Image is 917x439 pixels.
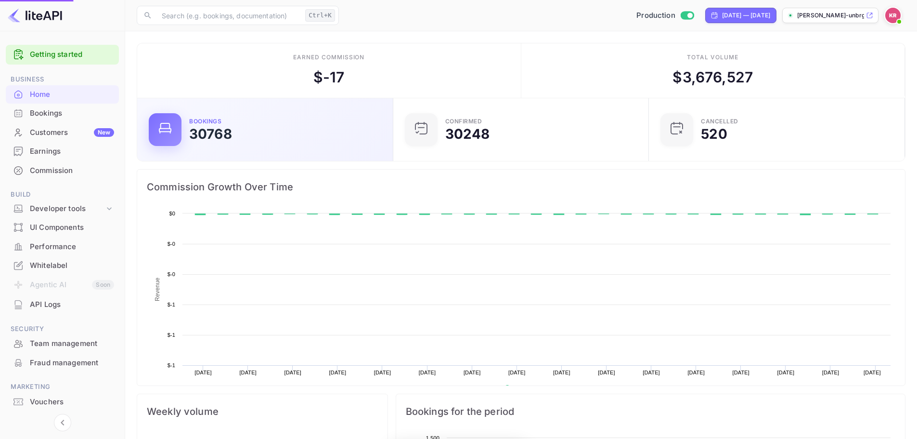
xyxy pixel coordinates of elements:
[6,104,119,122] a: Bookings
[6,104,119,123] div: Bookings
[94,128,114,137] div: New
[6,354,119,372] div: Fraud management
[797,11,864,20] p: [PERSON_NAME]-unbrg.[PERSON_NAME]...
[30,49,114,60] a: Getting started
[445,119,482,124] div: Confirmed
[701,127,727,141] div: 520
[156,6,301,25] input: Search (e.g. bookings, documentation)
[30,108,114,119] div: Bookings
[6,238,119,255] a: Performance
[514,385,538,392] text: Revenue
[147,404,378,419] span: Weekly volume
[169,211,175,216] text: $0
[305,9,335,22] div: Ctrl+K
[6,161,119,179] a: Commission
[168,271,175,277] text: $-0
[822,370,840,375] text: [DATE]
[687,370,705,375] text: [DATE]
[705,8,776,23] div: Click to change the date range period
[313,67,345,88] div: $ -17
[553,370,570,375] text: [DATE]
[293,53,364,62] div: Earned commission
[6,295,119,314] div: API Logs
[284,370,301,375] text: [DATE]
[6,45,119,65] div: Getting started
[6,85,119,103] a: Home
[194,370,212,375] text: [DATE]
[6,142,119,160] a: Earnings
[30,127,114,138] div: Customers
[6,123,119,141] a: CustomersNew
[6,218,119,237] div: UI Components
[633,10,697,21] div: Switch to Sandbox mode
[777,370,795,375] text: [DATE]
[406,404,895,419] span: Bookings for the period
[885,8,901,23] img: Kobus Roux
[30,241,114,253] div: Performance
[168,302,175,307] text: $-1
[6,189,119,200] span: Build
[6,295,119,313] a: API Logs
[6,85,119,104] div: Home
[30,299,114,310] div: API Logs
[6,354,119,372] a: Fraud management
[189,119,221,124] div: Bookings
[6,256,119,275] div: Whitelabel
[168,362,175,368] text: $-1
[6,334,119,352] a: Team management
[329,370,347,375] text: [DATE]
[30,165,114,176] div: Commission
[6,324,119,334] span: Security
[464,370,481,375] text: [DATE]
[687,53,738,62] div: Total volume
[6,142,119,161] div: Earnings
[636,10,675,21] span: Production
[6,200,119,217] div: Developer tools
[6,256,119,274] a: Whitelabel
[6,334,119,353] div: Team management
[30,146,114,157] div: Earnings
[508,370,526,375] text: [DATE]
[168,332,175,338] text: $-1
[374,370,391,375] text: [DATE]
[6,123,119,142] div: CustomersNew
[6,393,119,412] div: Vouchers
[154,278,161,301] text: Revenue
[30,222,114,233] div: UI Components
[6,161,119,180] div: Commission
[643,370,660,375] text: [DATE]
[168,241,175,247] text: $-0
[30,89,114,100] div: Home
[672,67,753,88] div: $ 3,676,527
[30,358,114,369] div: Fraud management
[6,74,119,85] span: Business
[6,238,119,256] div: Performance
[722,11,770,20] div: [DATE] — [DATE]
[239,370,257,375] text: [DATE]
[701,119,738,124] div: CANCELLED
[419,370,436,375] text: [DATE]
[8,8,62,23] img: LiteAPI logo
[30,397,114,408] div: Vouchers
[189,127,232,141] div: 30768
[30,260,114,271] div: Whitelabel
[598,370,615,375] text: [DATE]
[864,370,881,375] text: [DATE]
[54,414,71,431] button: Collapse navigation
[6,218,119,236] a: UI Components
[6,382,119,392] span: Marketing
[30,203,104,214] div: Developer tools
[445,127,490,141] div: 30248
[733,370,750,375] text: [DATE]
[30,338,114,349] div: Team management
[147,179,895,195] span: Commission Growth Over Time
[6,393,119,411] a: Vouchers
